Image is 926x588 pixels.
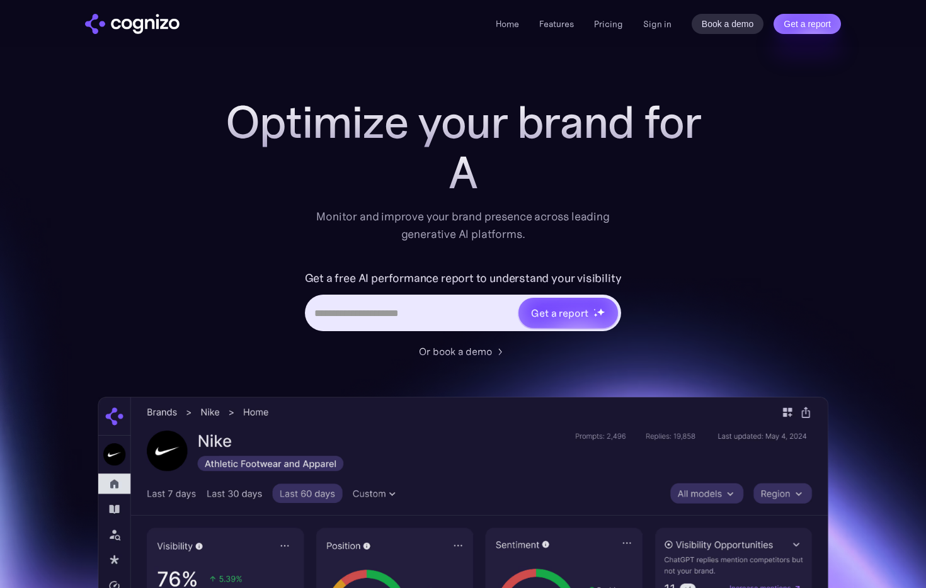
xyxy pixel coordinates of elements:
img: star [593,313,598,317]
a: Or book a demo [419,344,507,359]
a: Sign in [643,16,672,31]
a: Pricing [594,18,623,30]
a: home [85,14,180,34]
h1: Optimize your brand for [211,97,715,147]
div: Monitor and improve your brand presence across leading generative AI platforms. [308,208,618,243]
div: A [211,147,715,198]
a: Get a report [774,14,841,34]
img: cognizo logo [85,14,180,34]
div: Get a report [531,305,588,320]
a: Features [539,18,574,30]
label: Get a free AI performance report to understand your visibility [305,268,622,288]
div: Or book a demo [419,344,492,359]
img: star [597,308,605,316]
a: Home [496,18,519,30]
a: Book a demo [692,14,764,34]
img: star [593,308,595,310]
a: Get a reportstarstarstar [517,297,619,329]
form: Hero URL Input Form [305,268,622,337]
